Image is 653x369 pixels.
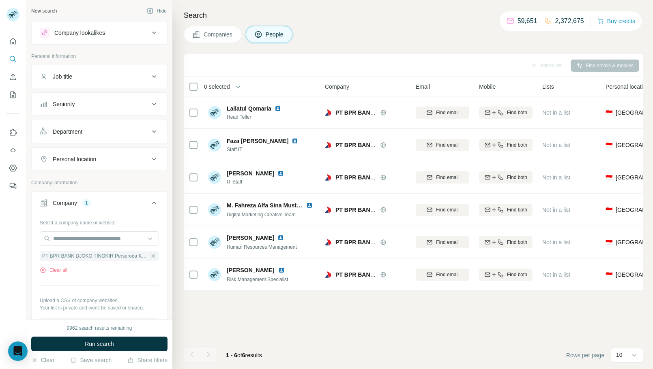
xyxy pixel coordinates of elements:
[335,174,502,181] span: PT BPR BANK DJOKO TINGKIR Perseroda Kabupaten Sragen
[53,73,72,81] div: Job title
[416,171,469,183] button: Find email
[6,125,19,140] button: Use Surfe on LinkedIn
[141,5,172,17] button: Hide
[6,70,19,84] button: Enrich CSV
[227,267,274,273] span: [PERSON_NAME]
[32,94,167,114] button: Seniority
[67,324,132,332] div: 9962 search results remaining
[479,83,496,91] span: Mobile
[31,179,168,186] p: Company information
[507,271,527,278] span: Find both
[54,29,105,37] div: Company lookalikes
[278,267,285,273] img: LinkedIn logo
[227,105,271,113] span: Lailatul Qomaria
[479,204,533,216] button: Find both
[542,271,570,278] span: Not in a list
[227,212,296,218] span: Digital Marketing Creative Team
[70,356,112,364] button: Save search
[542,142,570,148] span: Not in a list
[479,269,533,281] button: Find both
[227,202,305,209] span: M. Fahreza Alfa Sina Mustofa
[242,352,245,358] span: 6
[40,216,159,226] div: Select a company name or website
[606,271,612,279] span: 🇮🇩
[416,139,469,151] button: Find email
[606,109,612,117] span: 🇮🇩
[40,318,159,333] button: Upload a list of companies
[507,206,527,213] span: Find both
[208,171,221,184] img: Avatar
[32,23,167,43] button: Company lookalikes
[227,234,274,242] span: [PERSON_NAME]
[6,34,19,49] button: Quick start
[227,277,288,282] span: Risk Management Specialist
[227,178,287,186] span: IT Staff
[208,268,221,281] img: Avatar
[507,141,527,149] span: Find both
[479,236,533,248] button: Find both
[32,149,167,169] button: Personal location
[542,109,570,116] span: Not in a list
[53,199,77,207] div: Company
[606,206,612,214] span: 🇮🇩
[40,304,159,311] p: Your list is private and won't be saved or shared.
[616,351,623,359] p: 10
[566,351,604,359] span: Rows per page
[226,352,262,358] span: results
[6,179,19,193] button: Feedback
[325,109,331,116] img: Logo of PT BPR BANK DJOKO TINGKIR Perseroda Kabupaten Sragen
[53,128,82,136] div: Department
[416,204,469,216] button: Find email
[325,174,331,181] img: Logo of PT BPR BANK DJOKO TINGKIR Perseroda Kabupaten Sragen
[306,202,313,209] img: LinkedIn logo
[479,107,533,119] button: Find both
[335,109,502,116] span: PT BPR BANK DJOKO TINGKIR Perseroda Kabupaten Sragen
[335,207,502,213] span: PT BPR BANK DJOKO TINGKIR Perseroda Kabupaten Sragen
[40,267,67,274] button: Clear all
[292,138,298,144] img: LinkedIn logo
[40,297,159,304] p: Upload a CSV of company websites.
[555,16,584,26] p: 2,372,675
[82,199,91,207] div: 1
[31,337,168,351] button: Run search
[606,141,612,149] span: 🇮🇩
[325,271,331,278] img: Logo of PT BPR BANK DJOKO TINGKIR Perseroda Kabupaten Sragen
[416,269,469,281] button: Find email
[325,239,331,245] img: Logo of PT BPR BANK DJOKO TINGKIR Perseroda Kabupaten Sragen
[227,113,284,121] span: Head Teller
[507,174,527,181] span: Find both
[325,83,349,91] span: Company
[266,30,284,38] span: People
[127,356,168,364] button: Share filters
[208,236,221,249] img: Avatar
[606,173,612,181] span: 🇮🇩
[416,83,430,91] span: Email
[6,52,19,66] button: Search
[32,193,167,216] button: Company1
[542,83,554,91] span: Lists
[436,174,458,181] span: Find email
[479,171,533,183] button: Find both
[184,10,643,21] h4: Search
[42,252,148,260] span: PT BPR BANK DJOKO TINGKIR Perseroda Kabupaten Sragen
[237,352,242,358] span: of
[208,203,221,216] img: Avatar
[436,141,458,149] span: Find email
[8,341,28,361] div: Open Intercom Messenger
[226,352,237,358] span: 1 - 6
[416,107,469,119] button: Find email
[6,87,19,102] button: My lists
[32,67,167,86] button: Job title
[204,83,230,91] span: 0 selected
[31,7,57,15] div: New search
[507,239,527,246] span: Find both
[325,142,331,148] img: Logo of PT BPR BANK DJOKO TINGKIR Perseroda Kabupaten Sragen
[6,161,19,175] button: Dashboard
[436,206,458,213] span: Find email
[436,271,458,278] span: Find email
[436,109,458,116] span: Find email
[277,170,284,177] img: LinkedIn logo
[227,138,288,144] span: Faza [PERSON_NAME]
[606,238,612,246] span: 🇮🇩
[518,16,537,26] p: 59,651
